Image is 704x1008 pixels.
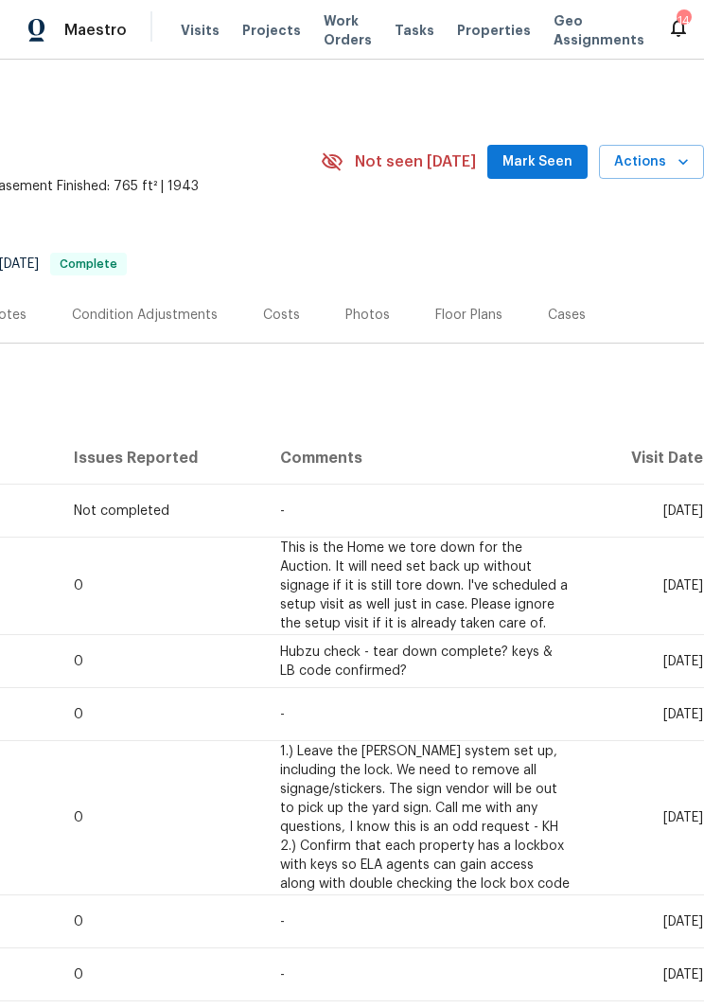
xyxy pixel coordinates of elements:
[263,306,300,325] div: Costs
[52,258,125,270] span: Complete
[395,24,434,37] span: Tasks
[548,306,586,325] div: Cases
[663,811,703,824] span: [DATE]
[59,432,266,485] th: Issues Reported
[280,915,285,928] span: -
[280,968,285,981] span: -
[663,504,703,518] span: [DATE]
[280,504,285,518] span: -
[614,150,689,174] span: Actions
[74,915,83,928] span: 0
[663,579,703,592] span: [DATE]
[355,152,476,171] span: Not seen [DATE]
[74,655,83,668] span: 0
[457,21,531,40] span: Properties
[74,968,83,981] span: 0
[502,150,572,174] span: Mark Seen
[74,811,83,824] span: 0
[345,306,390,325] div: Photos
[663,708,703,721] span: [DATE]
[280,708,285,721] span: -
[64,21,127,40] span: Maestro
[280,645,553,678] span: Hubzu check - tear down complete? keys & LB code confirmed?
[487,145,588,180] button: Mark Seen
[280,745,570,891] span: 1.) Leave the [PERSON_NAME] system set up, including the lock. We need to remove all signage/stic...
[663,915,703,928] span: [DATE]
[586,432,704,485] th: Visit Date
[181,21,220,40] span: Visits
[265,432,586,485] th: Comments
[324,11,372,49] span: Work Orders
[554,11,644,49] span: Geo Assignments
[280,541,568,630] span: This is the Home we tore down for the Auction. It will need set back up without signage if it is ...
[72,306,218,325] div: Condition Adjustments
[677,11,690,30] div: 14
[599,145,704,180] button: Actions
[435,306,502,325] div: Floor Plans
[242,21,301,40] span: Projects
[74,504,169,518] span: Not completed
[74,708,83,721] span: 0
[663,968,703,981] span: [DATE]
[663,655,703,668] span: [DATE]
[74,579,83,592] span: 0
